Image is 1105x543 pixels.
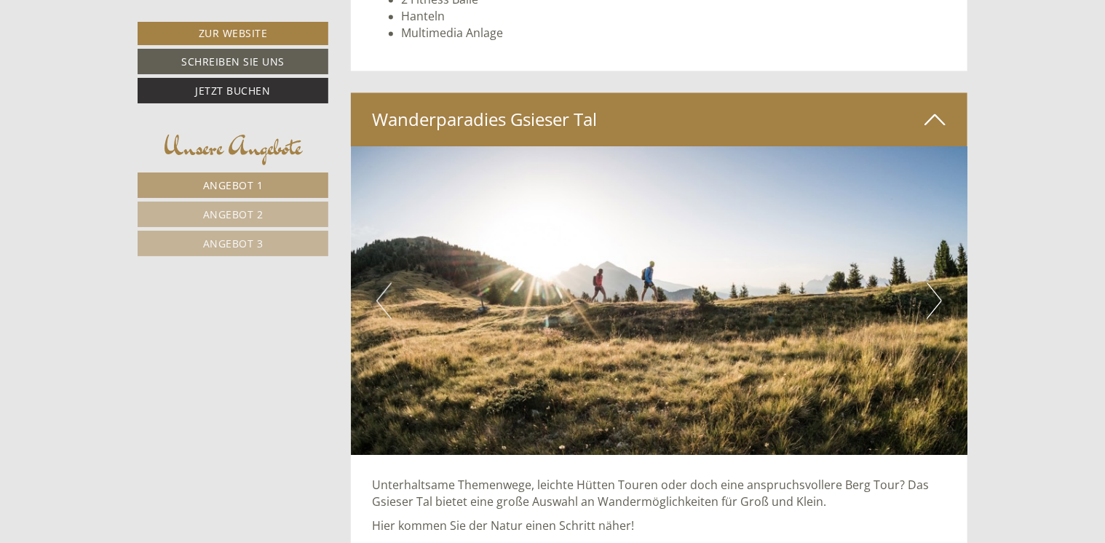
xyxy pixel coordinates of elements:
button: Previous [376,282,392,319]
span: Angebot 2 [203,207,264,221]
button: Senden [486,384,574,409]
div: Unsere Angebote [138,129,328,165]
small: 17:27 [22,71,243,81]
p: Hier kommen Sie der Natur einen Schritt näher! [373,518,946,534]
p: Unterhaltsame Themenwege, leichte Hütten Touren oder doch eine anspruchsvollere Berg Tour? Das Gs... [373,477,946,510]
div: Guten Tag, wie können wir Ihnen helfen? [11,39,250,84]
a: Zur Website [138,22,328,45]
div: Wanderparadies Gsieser Tal [351,92,968,146]
a: Jetzt buchen [138,78,328,103]
span: Angebot 1 [203,178,264,192]
div: Montag [253,11,321,36]
span: Angebot 3 [203,237,264,250]
li: Multimedia Anlage [402,25,946,41]
li: Hanteln [402,8,946,25]
a: Schreiben Sie uns [138,49,328,74]
div: [GEOGRAPHIC_DATA] [22,42,243,54]
button: Next [927,282,942,319]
